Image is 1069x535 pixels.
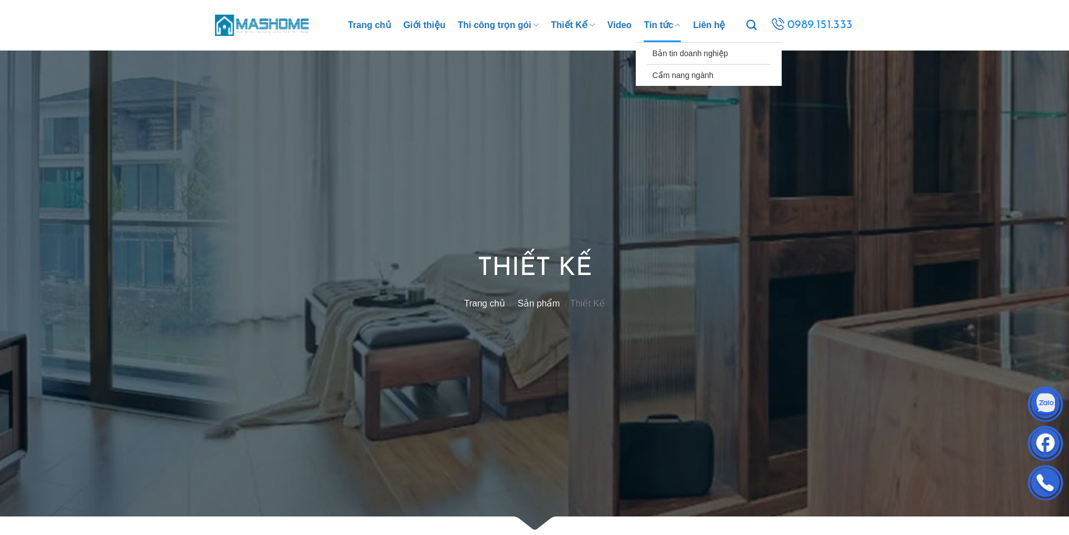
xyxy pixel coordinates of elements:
img: Zalo [1029,389,1062,423]
span: / [510,299,512,308]
a: Giới thiệu [403,8,446,42]
a: Tin tức [644,8,681,42]
a: Sản phẩm [518,299,560,308]
a: Cẩm nang ngành [653,65,765,86]
a: Trang chủ [464,299,505,308]
a: Thiết Kế [551,8,595,42]
a: Bản tin doanh nghiệp [653,43,765,64]
a: Video [607,8,631,42]
h1: Thiết Kế [464,253,605,286]
a: 0989.151.333 [769,15,855,35]
img: Facebook [1029,428,1062,462]
img: Phone [1029,468,1062,501]
span: 0989.151.333 [787,16,853,35]
a: Tìm kiếm [746,13,756,37]
a: Trang chủ [348,8,391,42]
a: Liên hệ [693,8,725,42]
img: MasHome – Tổng Thầu Thiết Kế Và Xây Nhà Trọn Gói [215,13,310,37]
span: / [565,299,567,308]
nav: Thiết Kế [464,298,605,309]
a: Thi công trọn gói [458,8,539,42]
